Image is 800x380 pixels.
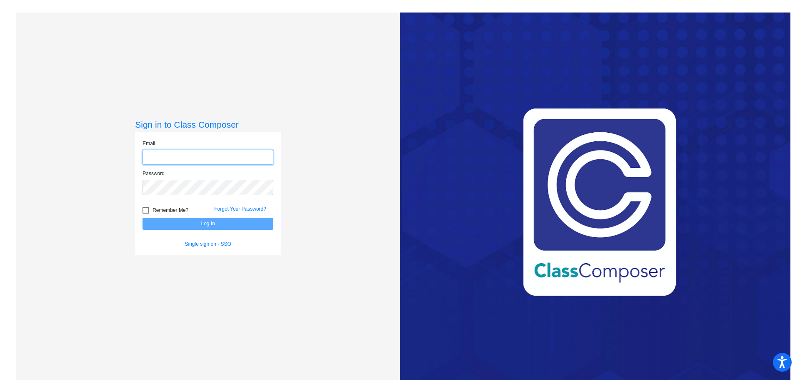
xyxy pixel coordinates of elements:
label: Email [142,140,155,147]
a: Forgot Your Password? [214,206,266,212]
label: Password [142,170,165,177]
span: Remember Me? [152,205,188,215]
a: Single sign on - SSO [185,241,231,247]
button: Log In [142,218,273,230]
h3: Sign in to Class Composer [135,119,281,130]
